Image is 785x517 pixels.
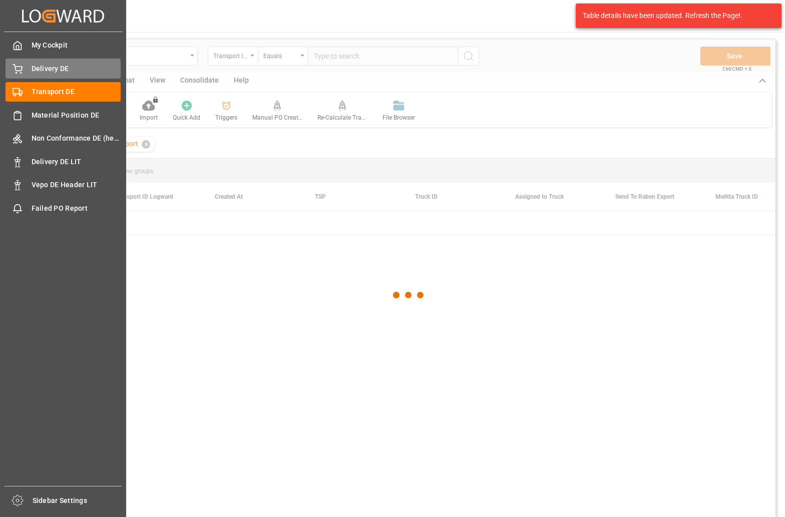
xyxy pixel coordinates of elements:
span: Non Conformance DE (header) [32,133,121,144]
a: Delivery DE [6,59,121,78]
span: My Cockpit [32,40,121,51]
a: Failed PO Report [6,198,121,218]
a: Non Conformance DE (header) [6,129,121,148]
div: Table details have been updated. Refresh the Page!. [583,11,767,21]
a: My Cockpit [6,36,121,55]
span: Failed PO Report [32,203,121,214]
a: Vepo DE Header LIT [6,175,121,195]
span: Material Position DE [32,110,121,121]
span: Delivery DE [32,64,121,74]
span: Sidebar Settings [33,495,122,506]
a: Transport DE [6,82,121,102]
a: Material Position DE [6,105,121,125]
span: Transport DE [32,87,121,97]
a: Delivery DE LIT [6,152,121,171]
span: Vepo DE Header LIT [32,180,121,190]
span: Delivery DE LIT [32,157,121,167]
